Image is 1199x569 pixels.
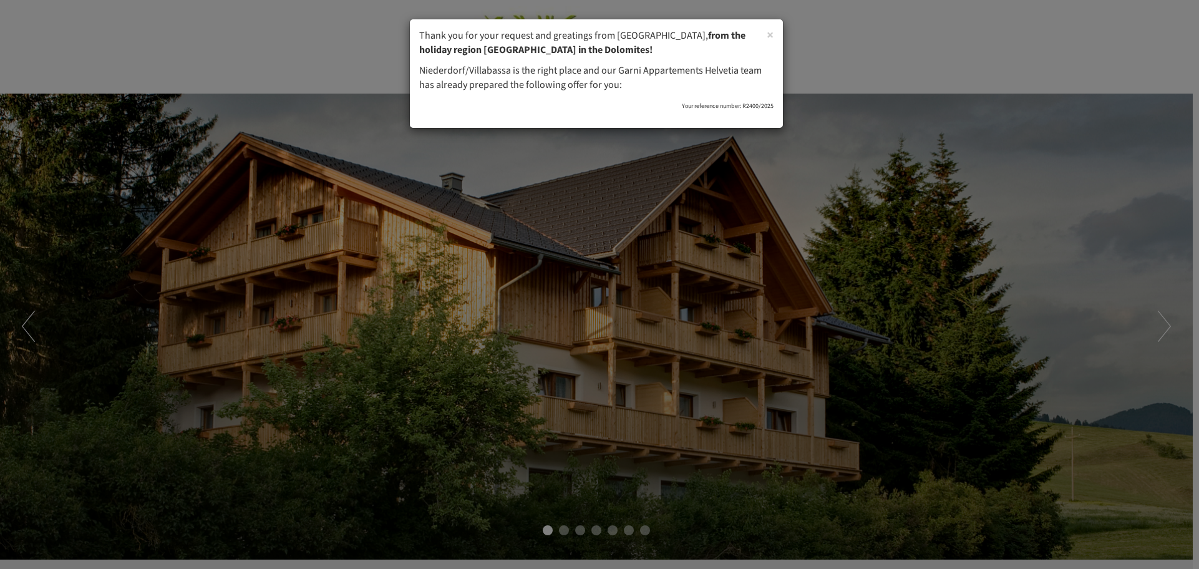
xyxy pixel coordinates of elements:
[419,64,774,92] p: Niederdorf/Villabassa is the right place and our Garni Appartements Helvetia team has already pre...
[767,29,774,42] button: Close
[682,102,774,110] span: Your reference number: R2400/2025
[419,29,774,57] p: Thank you for your request and greatings from [GEOGRAPHIC_DATA],
[419,29,745,57] strong: from the holiday region [GEOGRAPHIC_DATA] in the Dolomites!
[767,26,774,44] span: ×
